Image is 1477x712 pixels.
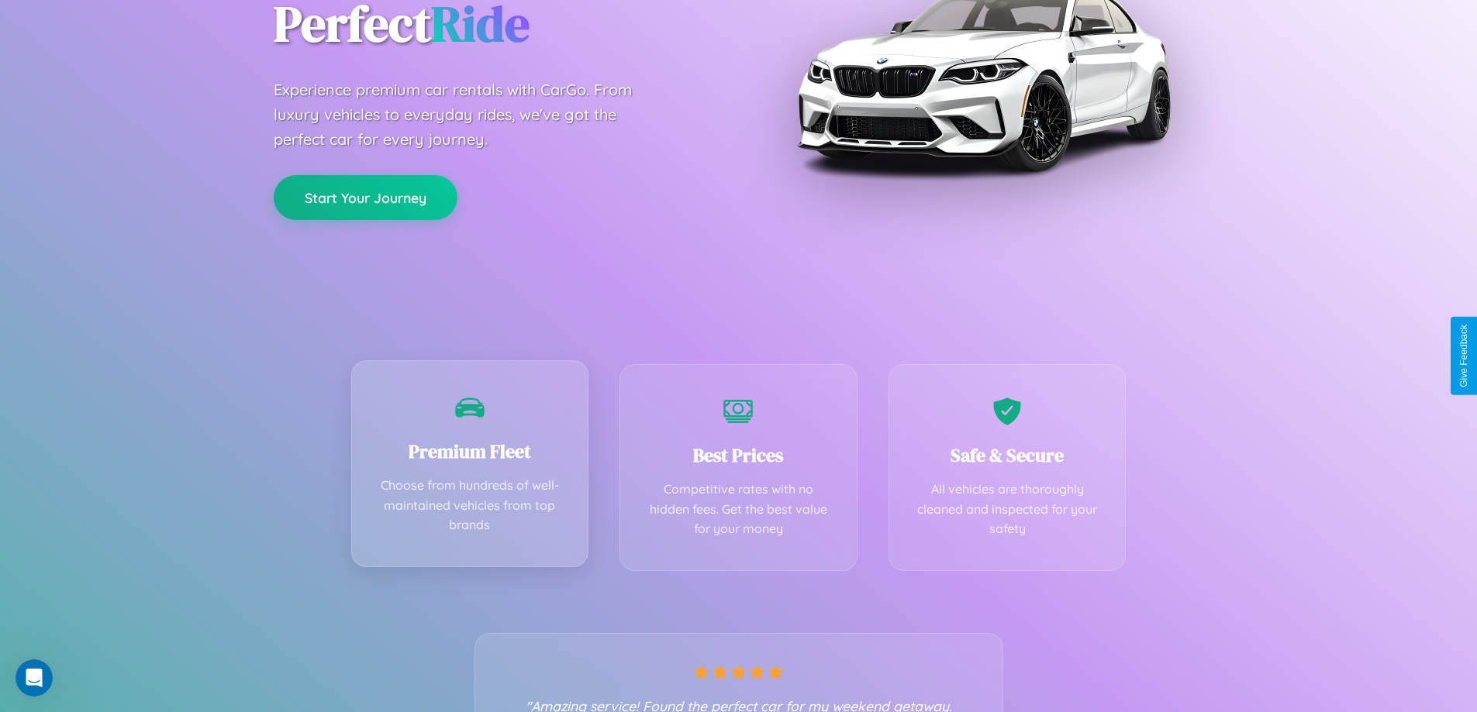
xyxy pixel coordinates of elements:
iframe: Intercom live chat [16,659,53,697]
p: All vehicles are thoroughly cleaned and inspected for your safety [913,480,1103,539]
p: Competitive rates with no hidden fees. Get the best value for your money [644,480,833,539]
h3: Best Prices [644,442,833,468]
button: Start Your Journey [274,175,457,220]
p: Experience premium car rentals with CarGo. From luxury vehicles to everyday rides, we've got the ... [274,77,661,152]
div: Give Feedback [1458,325,1469,387]
h3: Premium Fleet [375,439,565,464]
h3: Safe & Secure [913,442,1103,468]
p: Choose from hundreds of well-maintained vehicles from top brands [375,476,565,535]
